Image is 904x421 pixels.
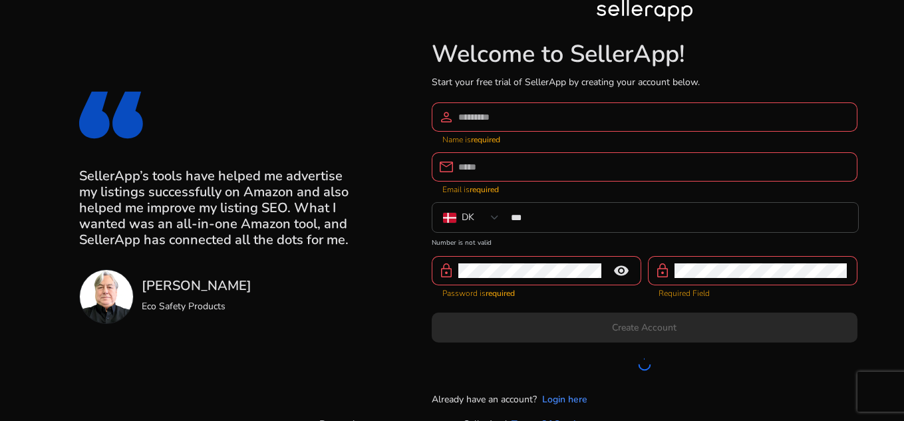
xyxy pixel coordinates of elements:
[142,299,251,313] p: Eco Safety Products
[442,182,847,196] mat-error: Email is
[605,263,637,279] mat-icon: remove_red_eye
[142,278,251,294] h3: [PERSON_NAME]
[659,285,847,299] mat-error: Required Field
[462,210,474,225] div: DK
[432,234,857,248] mat-error: Number is not valid
[471,134,500,145] strong: required
[442,132,847,146] mat-error: Name is
[79,168,363,248] h3: SellerApp’s tools have helped me advertise my listings successfully on Amazon and also helped me ...
[655,263,671,279] span: lock
[432,75,857,89] p: Start your free trial of SellerApp by creating your account below.
[432,40,857,69] h1: Welcome to SellerApp!
[438,109,454,125] span: person
[486,288,515,299] strong: required
[542,392,587,406] a: Login here
[470,184,499,195] strong: required
[432,392,537,406] p: Already have an account?
[438,263,454,279] span: lock
[438,159,454,175] span: email
[442,285,631,299] mat-error: Password is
